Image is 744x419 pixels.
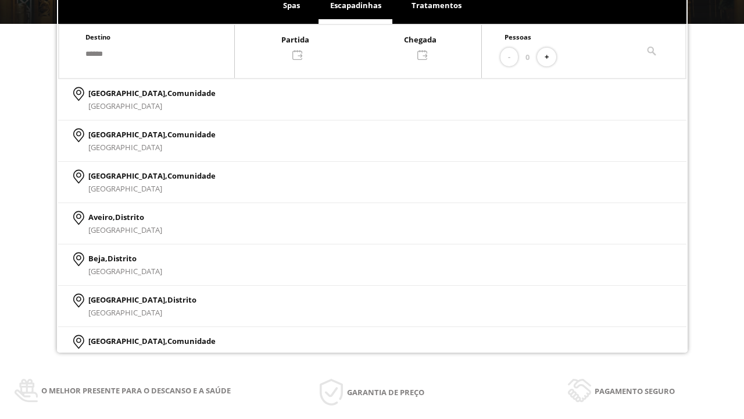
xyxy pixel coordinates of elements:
p: [GEOGRAPHIC_DATA], [88,335,216,347]
span: Distrito [115,212,144,222]
p: [GEOGRAPHIC_DATA], [88,293,196,306]
span: [GEOGRAPHIC_DATA] [88,266,162,276]
span: [GEOGRAPHIC_DATA] [88,307,162,318]
span: [GEOGRAPHIC_DATA] [88,101,162,111]
span: [GEOGRAPHIC_DATA] [88,183,162,194]
span: [GEOGRAPHIC_DATA] [88,349,162,359]
p: Aveiro, [88,211,162,223]
span: [GEOGRAPHIC_DATA] [88,142,162,152]
p: [GEOGRAPHIC_DATA], [88,87,216,100]
span: Pessoas [505,33,531,41]
button: - [500,48,518,67]
span: Distrito [108,253,137,264]
span: Comunidade [167,88,216,98]
span: Comunidade [167,336,216,346]
span: Pagamento seguro [595,385,675,397]
p: [GEOGRAPHIC_DATA], [88,128,216,141]
span: [GEOGRAPHIC_DATA] [88,225,162,235]
span: O melhor presente para o descanso e a saúde [41,384,231,397]
span: Destino [85,33,110,41]
span: Comunidade [167,171,216,181]
button: + [537,48,556,67]
p: [GEOGRAPHIC_DATA], [88,169,216,182]
p: Beja, [88,252,162,265]
span: Comunidade [167,129,216,140]
span: Distrito [167,294,196,305]
span: 0 [525,51,530,63]
span: Garantia de preço [347,386,424,399]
